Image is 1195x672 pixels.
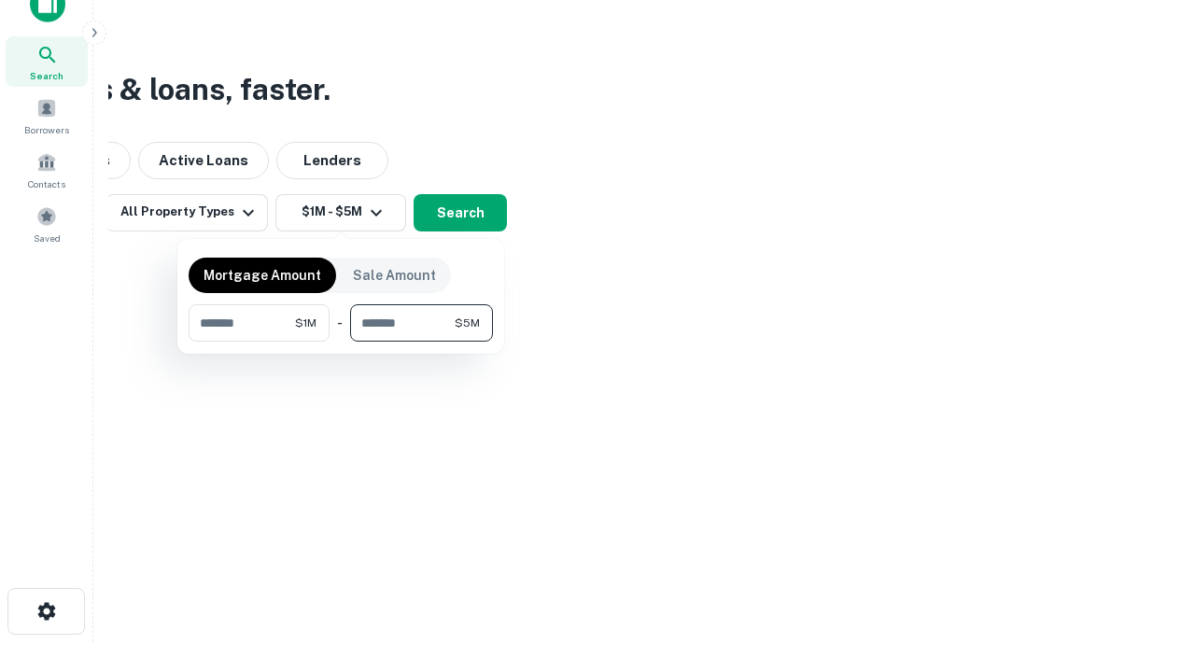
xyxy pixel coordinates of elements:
[455,315,480,331] span: $5M
[337,304,343,342] div: -
[295,315,316,331] span: $1M
[204,265,321,286] p: Mortgage Amount
[1102,523,1195,612] iframe: Chat Widget
[353,265,436,286] p: Sale Amount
